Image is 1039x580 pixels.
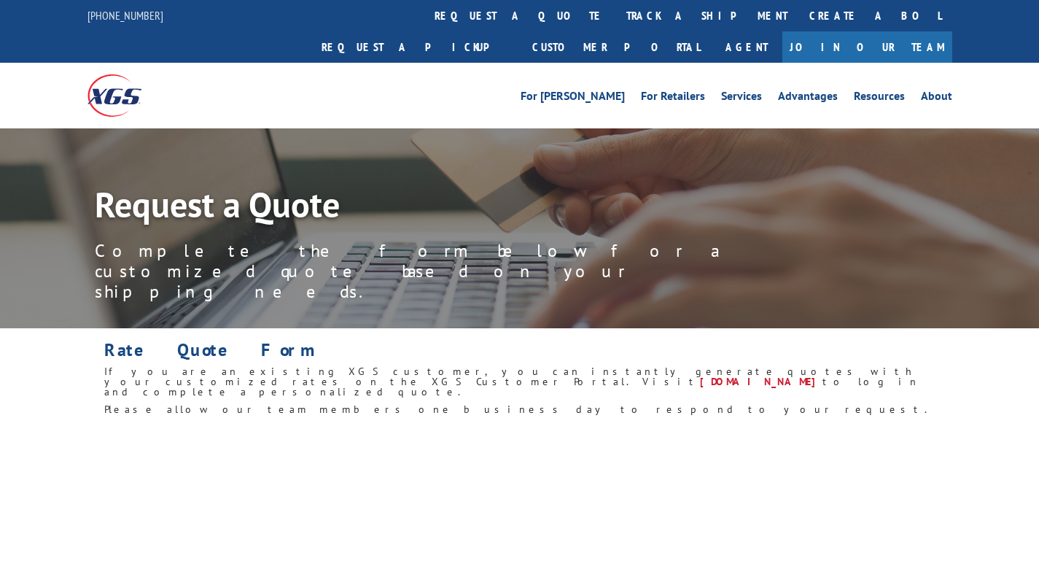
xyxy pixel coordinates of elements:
[711,31,782,63] a: Agent
[95,187,751,229] h1: Request a Quote
[87,8,163,23] a: [PHONE_NUMBER]
[95,241,751,302] p: Complete the form below for a customized quote based on your shipping needs.
[521,31,711,63] a: Customer Portal
[854,90,905,107] a: Resources
[521,90,625,107] a: For [PERSON_NAME]
[700,375,822,388] a: [DOMAIN_NAME]
[104,375,919,398] span: to log in and complete a personalized quote.
[921,90,952,107] a: About
[778,90,838,107] a: Advantages
[641,90,705,107] a: For Retailers
[104,404,935,422] h6: Please allow our team members one business day to respond to your request.
[782,31,952,63] a: Join Our Team
[721,90,762,107] a: Services
[104,365,915,388] span: If you are an existing XGS customer, you can instantly generate quotes with your customized rates...
[104,341,935,366] h1: Rate Quote Form
[311,31,521,63] a: Request a pickup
